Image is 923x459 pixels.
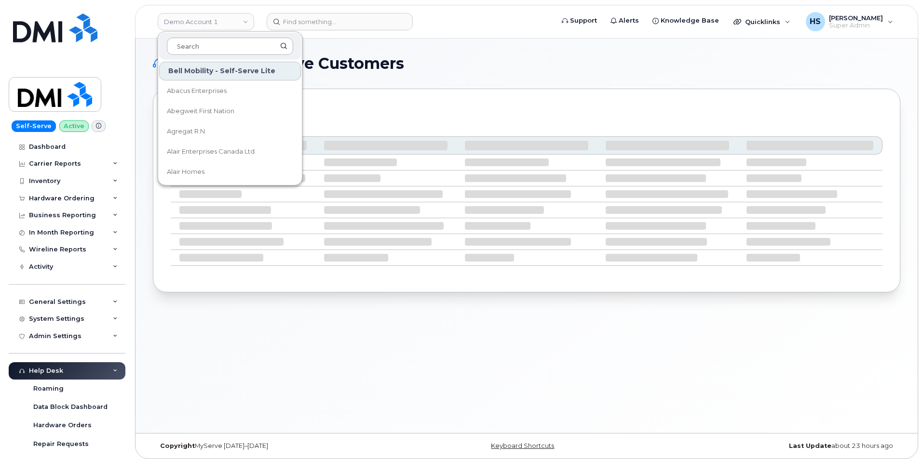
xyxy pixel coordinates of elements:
span: Abacus Enterprises [167,86,227,96]
span: Alair Enterprises Canada Ltd [167,147,255,157]
strong: Last Update [789,442,831,449]
strong: Copyright [160,442,195,449]
a: Agregat R.N [159,122,301,141]
a: Alair Enterprises Canada Ltd [159,142,301,161]
div: Bell Mobility - Self-Serve Lite [159,62,301,80]
input: Search [167,38,293,55]
span: Abegweit First Nation [167,106,234,116]
span: Agregat R.N [167,127,205,136]
a: Abegweit First Nation [159,102,301,121]
div: MyServe [DATE]–[DATE] [153,442,402,450]
a: Keyboard Shortcuts [491,442,554,449]
a: Alair Homes [159,162,301,182]
div: about 23 hours ago [651,442,900,450]
span: Alair Homes [167,167,204,177]
a: Abacus Enterprises [159,81,301,101]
